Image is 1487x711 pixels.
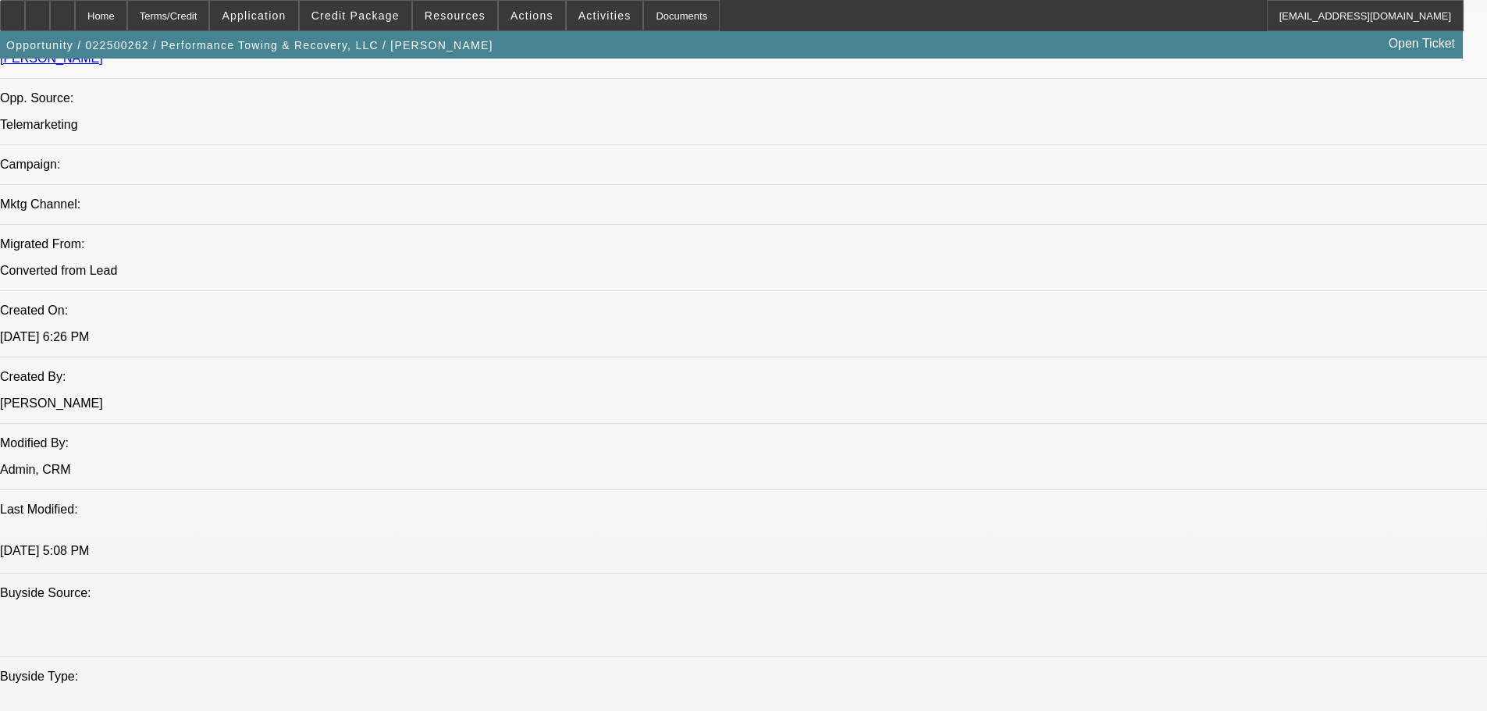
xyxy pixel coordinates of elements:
[222,9,286,22] span: Application
[6,39,493,52] span: Opportunity / 022500262 / Performance Towing & Recovery, LLC / [PERSON_NAME]
[1382,30,1461,57] a: Open Ticket
[510,9,553,22] span: Actions
[300,1,411,30] button: Credit Package
[210,1,297,30] button: Application
[567,1,643,30] button: Activities
[499,1,565,30] button: Actions
[578,9,631,22] span: Activities
[311,9,400,22] span: Credit Package
[425,9,486,22] span: Resources
[413,1,497,30] button: Resources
